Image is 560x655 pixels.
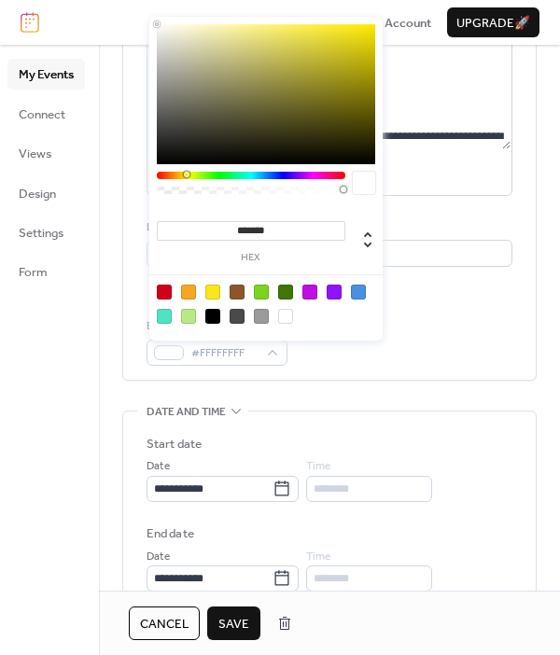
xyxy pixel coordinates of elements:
span: Design [19,185,56,203]
div: #4A4A4A [230,309,245,324]
span: Connect [19,105,65,124]
div: #FFFFFF [278,309,293,324]
span: Views [19,145,51,163]
div: Start date [147,435,202,453]
div: #BD10E0 [302,285,317,300]
span: Cancel [140,615,189,634]
div: #50E3C2 [157,309,172,324]
div: #F8E71C [205,285,220,300]
a: My Account [366,13,431,32]
span: Date and time [147,403,226,422]
a: Design [7,178,85,208]
span: Date [147,457,170,476]
div: #000000 [205,309,220,324]
a: Settings [7,217,85,247]
img: logo [21,12,39,33]
div: #B8E986 [181,309,196,324]
div: #417505 [278,285,293,300]
button: Upgrade🚀 [447,7,539,37]
div: #7ED321 [254,285,269,300]
span: My Account [366,14,431,33]
span: Form [19,263,48,282]
span: #FFFFFFFF [191,344,258,363]
span: My Events [19,65,74,84]
span: Time [306,457,330,476]
a: Views [7,138,85,168]
div: #8B572A [230,285,245,300]
span: Date [147,548,170,566]
span: Upgrade 🚀 [456,14,530,33]
div: #4A90E2 [351,285,366,300]
div: Event color [147,317,284,336]
button: Save [207,606,260,640]
span: Time [306,548,330,566]
div: #9B9B9B [254,309,269,324]
a: Connect [7,99,85,129]
div: #9013FE [327,285,342,300]
div: #F5A623 [181,285,196,300]
span: Save [218,615,249,634]
div: End date [147,524,194,543]
a: Form [7,257,85,286]
a: My Events [7,59,85,89]
div: Location [147,218,509,237]
label: hex [157,253,345,263]
button: Cancel [129,606,200,640]
div: #D0021B [157,285,172,300]
span: Settings [19,224,63,243]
